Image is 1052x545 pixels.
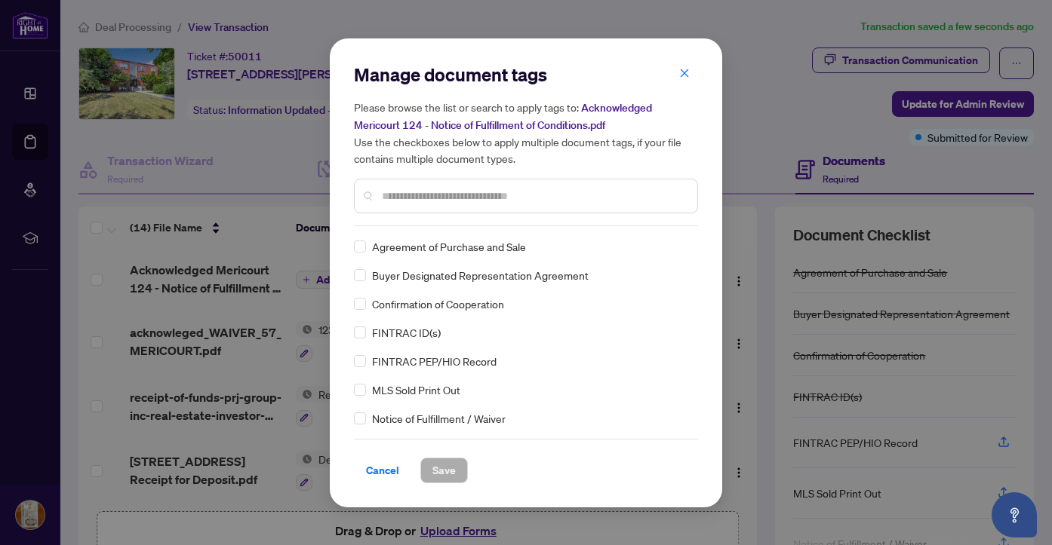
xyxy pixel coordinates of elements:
h5: Please browse the list or search to apply tags to: Use the checkboxes below to apply multiple doc... [354,99,698,167]
span: Cancel [366,458,399,482]
span: Agreement of Purchase and Sale [372,238,526,255]
span: FINTRAC PEP/HIO Record [372,353,497,369]
span: Buyer Designated Representation Agreement [372,267,589,283]
button: Cancel [354,458,411,483]
span: Notice of Fulfillment / Waiver [372,410,506,427]
button: Save [420,458,468,483]
span: MLS Sold Print Out [372,381,460,398]
span: FINTRAC ID(s) [372,324,441,341]
button: Open asap [992,492,1037,537]
span: Confirmation of Cooperation [372,295,504,312]
span: Acknowledged Mericourt 124 - Notice of Fulfillment of Conditions.pdf [354,101,652,132]
h2: Manage document tags [354,63,698,87]
span: close [679,68,690,78]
